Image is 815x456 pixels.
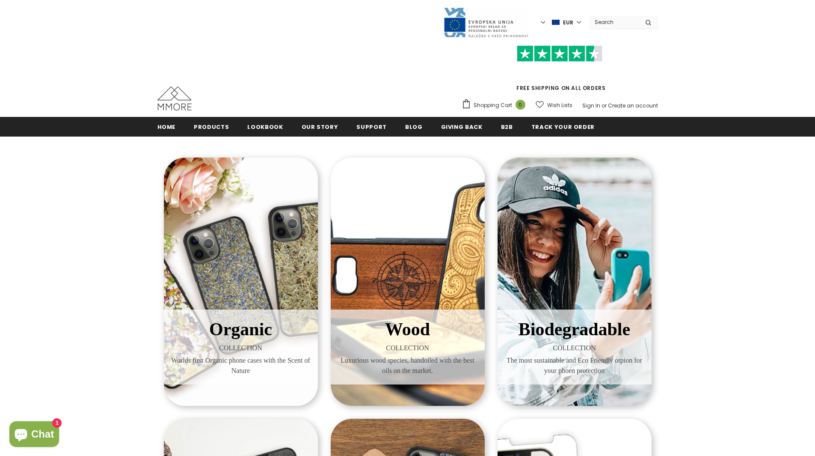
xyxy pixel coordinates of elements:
img: MMORE Cases [157,86,192,110]
iframe: Customer reviews powered by Trustpilot [462,62,658,84]
span: 0 [516,100,525,110]
span: COLLECTION [170,343,311,353]
a: support [356,117,387,136]
span: Biodegradable [519,319,630,339]
span: FREE SHIPPING ON ALL ORDERS [462,49,658,92]
span: Wood [385,319,430,339]
span: Home [157,123,176,131]
a: Shopping Cart 0 [462,99,530,112]
a: Create an account [608,102,658,109]
inbox-online-store-chat: Shopify online store chat [7,421,62,449]
span: support [356,123,387,131]
span: Our Story [302,123,338,131]
a: Track your order [531,117,595,136]
span: EUR [563,18,573,27]
span: Shopping Cart [474,101,512,110]
span: Giving back [441,123,483,131]
span: Track your order [531,123,595,131]
span: Worlds first Organic phone cases with the Scent of Nature [170,355,311,376]
a: Home [157,117,176,136]
span: Luxurious wood species, handoiled with the best oils on the market. [337,355,478,376]
span: B2B [501,123,513,131]
span: Wish Lists [547,101,572,110]
a: Our Story [302,117,338,136]
a: B2B [501,117,513,136]
span: COLLECTION [504,343,645,353]
a: Wish Lists [536,98,572,113]
span: Organic [209,319,272,339]
span: Lookbook [247,123,283,131]
a: Lookbook [247,117,283,136]
span: or [602,102,607,109]
img: Trust Pilot Stars [517,45,602,62]
span: COLLECTION [337,343,478,353]
input: Search Site [590,16,639,28]
a: Sign In [582,102,600,109]
span: Products [194,123,229,131]
a: Javni Razpis [443,18,529,26]
a: Giving back [441,117,483,136]
span: Blog [405,123,423,131]
a: Products [194,117,229,136]
img: Javni Razpis [443,7,529,38]
a: Blog [405,117,423,136]
span: The most sustainable and Eco Friendly otpion for your phoen protection [504,355,645,376]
